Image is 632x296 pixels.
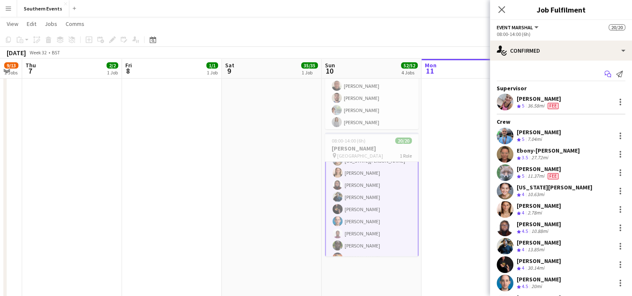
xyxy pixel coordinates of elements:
[526,136,543,143] div: 7.04mi
[517,128,561,136] div: [PERSON_NAME]
[522,102,524,109] span: 5
[546,173,560,180] div: Crew has different fees then in role
[28,49,48,56] span: Week 32
[526,191,546,198] div: 10.63mi
[490,41,632,61] div: Confirmed
[490,118,632,125] div: Crew
[7,48,26,57] div: [DATE]
[522,173,524,179] span: 5
[325,133,419,256] app-job-card: 08:00-14:00 (6h)20/20[PERSON_NAME] [GEOGRAPHIC_DATA]1 RoleEbony-[PERSON_NAME][PERSON_NAME][US_STA...
[526,265,546,272] div: 30.14mi
[522,228,528,234] span: 4.5
[522,265,524,271] span: 4
[23,18,40,29] a: Edit
[52,49,60,56] div: BST
[424,66,437,76] span: 11
[332,138,365,144] span: 08:00-14:00 (6h)
[497,31,625,37] div: 08:00-14:00 (6h)
[125,61,132,69] span: Fri
[395,138,412,144] span: 20/20
[522,209,524,216] span: 4
[522,283,528,289] span: 4.5
[207,69,218,76] div: 1 Job
[517,147,580,154] div: Ebony-[PERSON_NAME]
[325,145,419,152] h3: [PERSON_NAME]
[522,191,524,197] span: 4
[206,62,218,69] span: 1/1
[337,153,383,159] span: [GEOGRAPHIC_DATA]
[522,154,528,161] span: 3.5
[3,18,22,29] a: View
[425,61,437,69] span: Mon
[45,20,57,28] span: Jobs
[517,276,561,283] div: [PERSON_NAME]
[401,62,418,69] span: 52/52
[4,62,18,69] span: 9/13
[302,69,317,76] div: 1 Job
[324,66,335,76] span: 10
[546,102,560,110] div: Crew has different fees then in role
[609,24,625,31] span: 20/20
[490,4,632,15] h3: Job Fulfilment
[497,24,533,31] span: Event Marshal
[24,66,36,76] span: 7
[7,20,18,28] span: View
[27,20,36,28] span: Edit
[107,69,118,76] div: 1 Job
[497,24,540,31] button: Event Marshal
[530,228,550,235] div: 10.88mi
[107,62,118,69] span: 2/2
[526,173,546,180] div: 11.37mi
[526,209,543,217] div: 2.78mi
[526,246,546,253] div: 13.85mi
[548,103,558,109] span: Fee
[5,69,18,76] div: 2 Jobs
[517,257,561,265] div: [PERSON_NAME]
[490,84,632,92] div: Supervisor
[517,95,561,102] div: [PERSON_NAME]
[325,61,335,69] span: Sun
[530,283,543,290] div: 20mi
[225,61,234,69] span: Sat
[517,239,561,246] div: [PERSON_NAME]
[517,184,592,191] div: [US_STATE][PERSON_NAME]
[224,66,234,76] span: 9
[62,18,88,29] a: Comms
[522,246,524,253] span: 4
[530,154,550,161] div: 27.72mi
[124,66,132,76] span: 8
[548,173,558,179] span: Fee
[526,102,546,110] div: 36.58mi
[517,202,561,209] div: [PERSON_NAME]
[400,153,412,159] span: 1 Role
[522,136,524,142] span: 5
[17,0,69,17] button: Southern Events
[25,61,36,69] span: Thu
[401,69,417,76] div: 4 Jobs
[517,220,561,228] div: [PERSON_NAME]
[301,62,318,69] span: 35/35
[517,165,561,173] div: [PERSON_NAME]
[41,18,61,29] a: Jobs
[66,20,84,28] span: Comms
